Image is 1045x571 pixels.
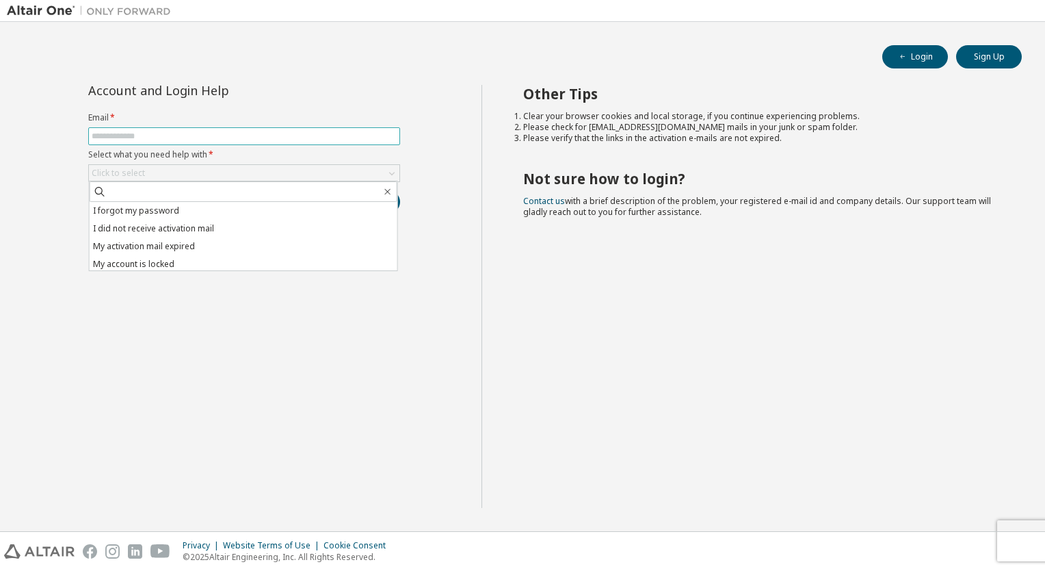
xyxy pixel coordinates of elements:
img: linkedin.svg [128,544,142,559]
img: instagram.svg [105,544,120,559]
h2: Not sure how to login? [523,170,998,188]
img: Altair One [7,4,178,18]
a: Contact us [523,195,565,207]
h2: Other Tips [523,85,998,103]
li: Clear your browser cookies and local storage, if you continue experiencing problems. [523,111,998,122]
li: Please check for [EMAIL_ADDRESS][DOMAIN_NAME] mails in your junk or spam folder. [523,122,998,133]
img: youtube.svg [150,544,170,559]
button: Sign Up [956,45,1022,68]
div: Click to select [89,165,399,181]
div: Click to select [92,168,145,179]
label: Select what you need help with [88,149,400,160]
div: Account and Login Help [88,85,338,96]
div: Privacy [183,540,223,551]
img: altair_logo.svg [4,544,75,559]
button: Login [882,45,948,68]
li: I forgot my password [90,202,397,220]
img: facebook.svg [83,544,97,559]
li: Please verify that the links in the activation e-mails are not expired. [523,133,998,144]
span: with a brief description of the problem, your registered e-mail id and company details. Our suppo... [523,195,991,218]
label: Email [88,112,400,123]
div: Cookie Consent [323,540,394,551]
div: Website Terms of Use [223,540,323,551]
p: © 2025 Altair Engineering, Inc. All Rights Reserved. [183,551,394,563]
